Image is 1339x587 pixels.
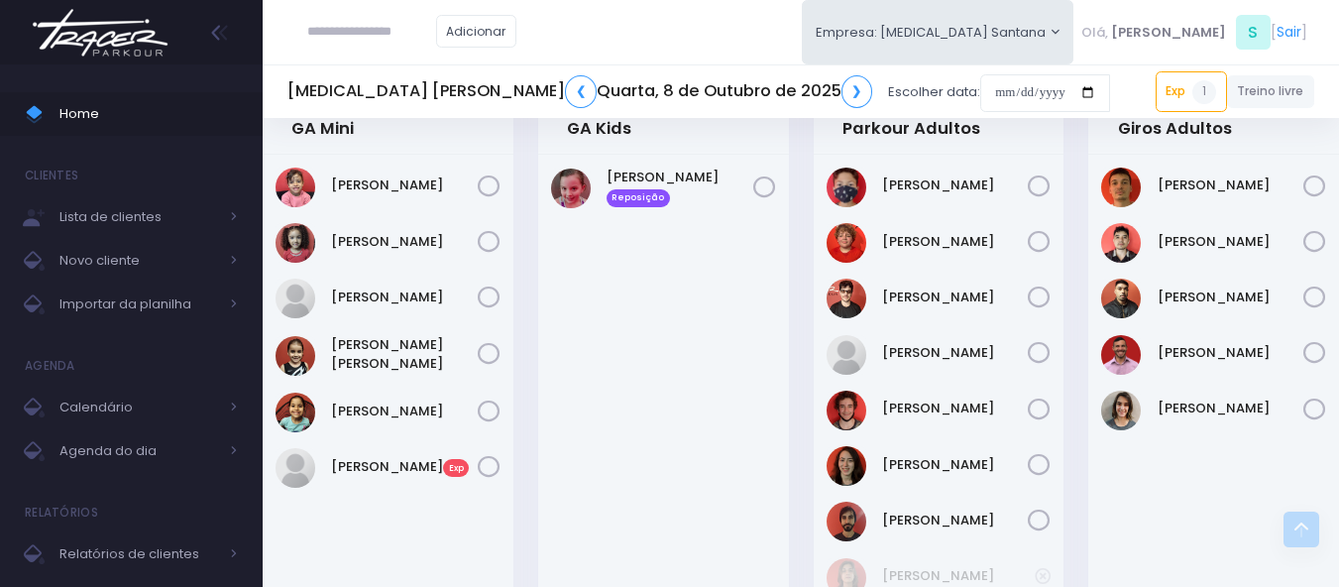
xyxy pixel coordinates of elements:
[1101,168,1141,207] img: Felipe Freire
[331,176,478,195] a: [PERSON_NAME]
[25,346,75,386] h4: Agenda
[882,455,1029,475] a: [PERSON_NAME]
[827,279,866,318] img: Henrique Sbarai dos Santos
[1101,335,1141,375] img: Marcos Manoel Alves da Silva
[436,15,517,48] a: Adicionar
[607,168,753,207] a: [PERSON_NAME] Reposição
[1158,176,1304,195] a: [PERSON_NAME]
[276,223,315,263] img: Helena Pires de Queiroz Melo
[842,99,980,139] a: 19:30Parkour Adultos
[1101,279,1141,318] img: LEANDRO RODRIGUES DA MOTA
[276,168,315,207] img: Alice Bento jaber
[1192,80,1216,104] span: 1
[331,288,478,307] a: [PERSON_NAME]
[276,393,315,432] img: Maria Luiza da Silva Nascimento
[827,446,866,486] img: Nicole Watari
[276,448,315,488] img: Melissa Gobi de Azevedo de Souza
[827,391,866,430] img: Maurício de Moraes Viterbo
[59,438,218,464] span: Agenda do dia
[59,248,218,274] span: Novo cliente
[827,168,866,207] img: Gustavo Gaiot
[1073,10,1314,55] div: [ ]
[882,176,1029,195] a: [PERSON_NAME]
[25,493,98,532] h4: Relatórios
[551,169,591,208] img: Isabela Maximiano Valga Neves
[1101,391,1141,430] img: Paloma Botana
[882,566,1036,586] a: [PERSON_NAME]
[1158,343,1304,363] a: [PERSON_NAME]
[1158,399,1304,418] a: [PERSON_NAME]
[1101,223,1141,263] img: Guilherme Ferigato Hiraoka
[882,232,1029,252] a: [PERSON_NAME]
[882,343,1029,363] a: [PERSON_NAME]
[1158,232,1304,252] a: [PERSON_NAME]
[1158,288,1304,307] a: [PERSON_NAME]
[607,189,670,207] span: Reposição
[59,395,218,420] span: Calendário
[276,279,315,318] img: Helena lua Bomfim
[287,69,1110,115] div: Escolher data:
[1081,23,1108,43] span: Olá,
[1111,23,1226,43] span: [PERSON_NAME]
[882,511,1029,530] a: [PERSON_NAME]
[59,292,218,317] span: Importar da planilha
[827,335,866,375] img: Juan Solferini Jurado
[882,288,1029,307] a: [PERSON_NAME]
[1277,22,1301,43] a: Sair
[827,223,866,263] img: Henrique Affonso
[331,402,478,421] a: [PERSON_NAME]
[25,156,78,195] h4: Clientes
[59,101,238,127] span: Home
[1118,99,1232,139] a: 20:30Giros Adultos
[276,336,315,376] img: Julia Lourenço Menocci Fernandes
[1227,75,1315,108] a: Treino livre
[827,502,866,541] img: Rodrigo Leite da Silva
[1236,15,1271,50] span: S
[565,75,597,108] a: ❮
[331,457,478,477] a: [PERSON_NAME]Exp
[331,335,478,374] a: [PERSON_NAME] [PERSON_NAME]
[882,399,1029,418] a: [PERSON_NAME]
[331,232,478,252] a: [PERSON_NAME]
[567,99,631,139] a: 19:30GA Kids
[287,75,872,108] h5: [MEDICAL_DATA] [PERSON_NAME] Quarta, 8 de Outubro de 2025
[1156,71,1227,111] a: Exp1
[59,204,218,230] span: Lista de clientes
[841,75,873,108] a: ❯
[443,459,469,477] span: Exp
[59,541,218,567] span: Relatórios de clientes
[291,99,354,139] a: 18:30GA Mini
